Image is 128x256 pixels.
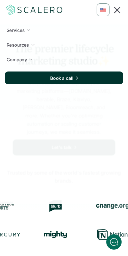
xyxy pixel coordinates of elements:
span: New conversation [41,45,77,50]
img: Scalero company logotype [5,4,64,16]
iframe: gist-messenger-bubble-iframe [106,234,122,250]
p: Company [7,56,27,63]
p: Resources [7,41,29,48]
p: Services [7,27,25,34]
a: Book a call [5,72,123,84]
button: New conversation [5,41,123,55]
p: Book a call [50,75,74,81]
span: We run on Gist [53,215,81,219]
